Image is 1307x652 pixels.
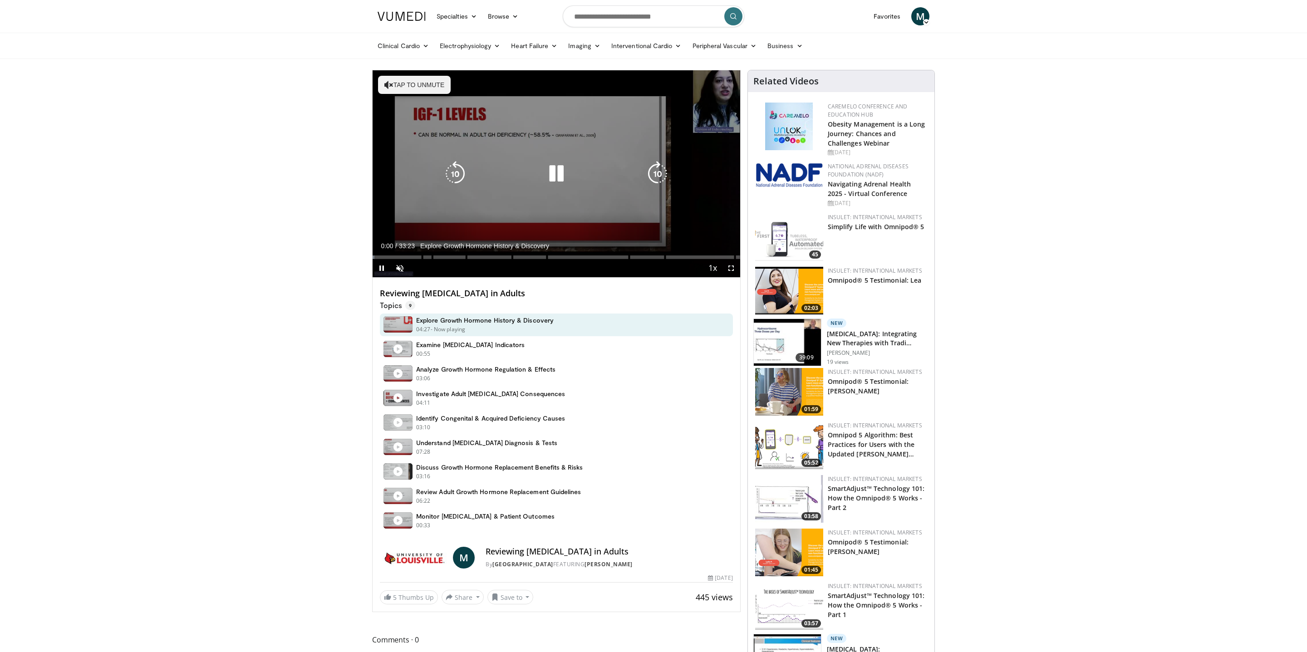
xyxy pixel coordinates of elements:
p: 07:28 [416,448,431,456]
img: 45df64a9-a6de-482c-8a90-ada250f7980c.png.150x105_q85_autocrop_double_scale_upscale_version-0.2.jpg [765,103,813,150]
a: Heart Failure [506,37,563,55]
img: VuMedi Logo [378,12,426,21]
a: 02:03 [755,267,823,314]
div: [DATE] [828,199,927,207]
a: [PERSON_NAME] [585,560,633,568]
h4: Identify Congenital & Acquired Deficiency Causes [416,414,565,422]
span: 445 views [696,592,733,603]
h4: Related Videos [753,76,819,87]
a: Favorites [868,7,906,25]
a: Insulet: International Markets [828,267,922,275]
h4: Examine [MEDICAL_DATA] Indicators [416,341,525,349]
span: 39:09 [796,353,817,362]
a: Navigating Adrenal Health 2025 - Virtual Conference [828,180,911,198]
button: Save to [487,590,534,604]
span: 05:52 [801,459,821,467]
a: Omnipod 5 Algorithm: Best Practices for Users with the Updated [PERSON_NAME]… [828,431,915,458]
a: 39:09 New [MEDICAL_DATA]: Integrating New Therapies with Tradi… [PERSON_NAME] 19 views [753,319,929,367]
div: [DATE] [708,574,732,582]
a: M [453,547,475,569]
a: Omnipod® 5 Testimonial: [PERSON_NAME] [828,538,909,556]
img: University of Louisville [380,547,449,569]
img: 6412a89f-84fb-4316-8812-202c7e632ae6.png.150x105_q85_crop-smart_upscale.png [755,529,823,576]
img: 28928f16-10b7-4d97-890d-06b5c2964f7d.png.150x105_q85_crop-smart_upscale.png [755,422,823,469]
span: 33:23 [399,242,415,250]
p: 03:06 [416,374,431,382]
a: Specialties [431,7,482,25]
a: Clinical Cardio [372,37,434,55]
img: 6d50c0dd-ba08-46d7-8ee2-cf2a961867be.png.150x105_q85_crop-smart_upscale.png [755,368,823,416]
h4: Analyze Growth Hormone Regulation & Effects [416,365,555,373]
a: Omnipod® 5 Testimonial: Lea [828,276,922,284]
a: Electrophysiology [434,37,506,55]
a: Insulet: International Markets [828,529,922,536]
span: Comments 0 [372,634,741,646]
a: Browse [482,7,524,25]
a: SmartAdjust™ Technology 101: How the Omnipod® 5 Works - Part 1 [828,591,925,619]
a: Business [762,37,808,55]
a: Omnipod® 5 Testimonial: [PERSON_NAME] [828,377,909,395]
p: 19 views [827,358,849,366]
a: Insulet: International Markets [828,582,922,590]
span: 9 [405,301,415,310]
h4: Reviewing [MEDICAL_DATA] in Adults [380,289,733,299]
span: 02:03 [801,304,821,312]
span: 01:59 [801,405,821,413]
a: Insulet: International Markets [828,368,922,376]
a: Imaging [563,37,606,55]
p: 03:10 [416,423,431,431]
h4: Review Adult Growth Hormone Replacement Guidelines [416,488,581,496]
a: Insulet: International Markets [828,422,922,429]
span: 01:45 [801,566,821,574]
img: 85ac4157-e7e8-40bb-9454-b1e4c1845598.png.150x105_q85_crop-smart_upscale.png [755,267,823,314]
a: Interventional Cardio [606,37,687,55]
img: faa546c3-dae0-4fdc-828d-2598c80de5b5.150x105_q85_crop-smart_upscale.jpg [755,475,823,523]
div: [DATE] [828,148,927,157]
a: 03:57 [755,582,823,630]
p: 04:11 [416,399,431,407]
a: SmartAdjust™ Technology 101: How the Omnipod® 5 Works - Part 2 [828,484,925,512]
span: 0:00 [381,242,393,250]
div: Progress Bar [373,255,740,259]
a: National Adrenal Diseases Foundation (NADF) [828,162,909,178]
a: Insulet: International Markets [828,475,922,483]
input: Search topics, interventions [563,5,744,27]
p: Topics [380,301,415,310]
a: Obesity Management is a Long Journey: Chances and Challenges Webinar [828,120,925,147]
button: Share [442,590,484,604]
a: 01:45 [755,529,823,576]
p: - Now playing [431,325,466,333]
h4: Monitor [MEDICAL_DATA] & Patient Outcomes [416,512,555,520]
a: 03:58 [755,475,823,523]
div: By FEATURING [486,560,732,569]
a: 5 Thumbs Up [380,590,438,604]
a: 01:59 [755,368,823,416]
button: Playback Rate [704,259,722,277]
a: Insulet: International Markets [828,213,922,221]
button: Tap to unmute [378,76,451,94]
p: New [827,634,847,643]
span: / [395,242,397,250]
h3: [MEDICAL_DATA]: Integrating New Therapies with Tradi… [827,329,929,348]
img: fec84dd2-dce1-41a3-89dc-ac66b83d5431.png.150x105_q85_crop-smart_upscale.png [755,582,823,630]
a: [GEOGRAPHIC_DATA] [492,560,553,568]
a: Peripheral Vascular [687,37,762,55]
span: Explore Growth Hormone History & Discovery [420,242,549,250]
video-js: Video Player [373,70,740,278]
p: New [827,319,847,328]
h4: Reviewing [MEDICAL_DATA] in Adults [486,547,732,557]
h4: Explore Growth Hormone History & Discovery [416,316,554,324]
a: M [911,7,929,25]
h4: Investigate Adult [MEDICAL_DATA] Consequences [416,390,565,398]
button: Unmute [391,259,409,277]
span: 03:58 [801,512,821,520]
a: Simplify Life with Omnipod® 5 [828,222,924,231]
p: 06:22 [416,497,431,505]
p: 04:27 [416,325,431,333]
img: 877b56e2-cd6c-4243-ab59-32ef85434147.png.150x105_q85_autocrop_double_scale_upscale_version-0.2.png [755,162,823,188]
a: CaReMeLO Conference and Education Hub [828,103,908,118]
span: 5 [393,593,397,602]
p: 00:55 [416,350,431,358]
